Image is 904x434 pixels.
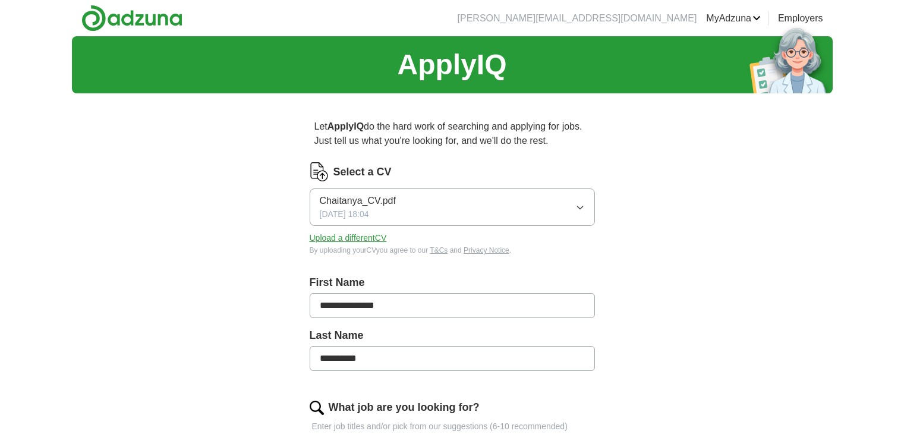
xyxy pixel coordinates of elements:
[310,188,595,226] button: Chaitanya_CV.pdf[DATE] 18:04
[397,43,506,86] h1: ApplyIQ
[430,246,448,254] a: T&Cs
[320,208,369,221] span: [DATE] 18:04
[310,275,595,291] label: First Name
[310,232,387,244] button: Upload a differentCV
[464,246,509,254] a: Privacy Notice
[310,328,595,344] label: Last Name
[81,5,182,32] img: Adzuna logo
[329,400,480,416] label: What job are you looking for?
[706,11,761,26] a: MyAdzuna
[310,245,595,256] div: By uploading your CV you agree to our and .
[778,11,823,26] a: Employers
[320,194,396,208] span: Chaitanya_CV.pdf
[310,420,595,433] p: Enter job titles and/or pick from our suggestions (6-10 recommended)
[333,164,392,180] label: Select a CV
[310,115,595,153] p: Let do the hard work of searching and applying for jobs. Just tell us what you're looking for, an...
[458,11,697,26] li: [PERSON_NAME][EMAIL_ADDRESS][DOMAIN_NAME]
[310,401,324,415] img: search.png
[310,162,329,181] img: CV Icon
[327,121,364,131] strong: ApplyIQ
